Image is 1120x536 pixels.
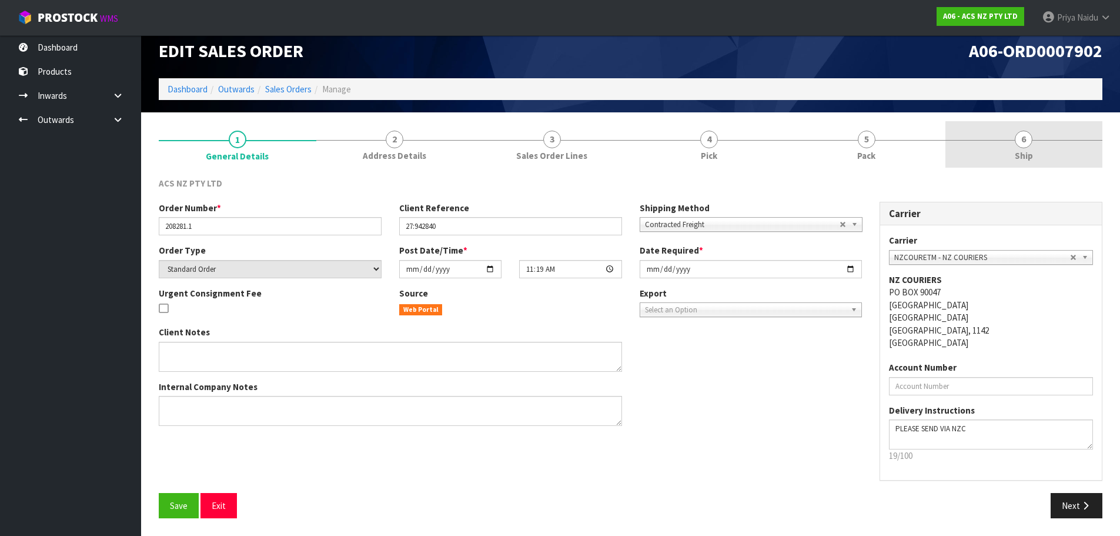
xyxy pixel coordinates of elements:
[1015,131,1032,148] span: 6
[200,493,237,518] button: Exit
[218,84,255,95] a: Outwards
[889,404,975,417] label: Delivery Instructions
[229,131,246,148] span: 1
[640,244,703,257] label: Date Required
[889,274,942,285] strong: NZ COURIERS
[159,326,210,338] label: Client Notes
[159,381,258,393] label: Internal Company Notes
[399,244,467,257] label: Post Date/Time
[1077,12,1098,23] span: Naidu
[1051,493,1102,518] button: Next
[159,493,199,518] button: Save
[943,11,1018,21] strong: A06 - ACS NZ PTY LTD
[645,218,840,232] span: Contracted Freight
[159,287,262,299] label: Urgent Consignment Fee
[543,131,561,148] span: 3
[889,361,957,374] label: Account Number
[399,304,443,316] span: Web Portal
[170,500,188,511] span: Save
[159,217,382,235] input: Order Number
[700,131,718,148] span: 4
[159,39,303,62] span: Edit Sales Order
[18,10,32,25] img: cube-alt.png
[159,178,222,189] span: ACS NZ PTY LTD
[645,303,847,317] span: Select an Option
[516,149,587,162] span: Sales Order Lines
[1015,149,1033,162] span: Ship
[159,168,1102,527] span: General Details
[100,13,118,24] small: WMS
[894,251,1070,265] span: NZCOURETM - NZ COURIERS
[159,244,206,257] label: Order Type
[168,84,208,95] a: Dashboard
[386,131,403,148] span: 2
[38,10,98,25] span: ProStock
[889,234,917,247] label: Carrier
[889,377,1093,395] input: Account Number
[701,149,717,162] span: Pick
[206,150,269,162] span: General Details
[889,450,1093,462] p: 19/100
[159,202,221,214] label: Order Number
[399,287,428,299] label: Source
[265,84,312,95] a: Sales Orders
[322,84,351,95] span: Manage
[399,202,469,214] label: Client Reference
[857,149,875,162] span: Pack
[363,149,426,162] span: Address Details
[399,217,622,235] input: Client Reference
[640,287,667,299] label: Export
[969,39,1102,62] span: A06-ORD0007902
[640,202,710,214] label: Shipping Method
[889,208,1093,219] h3: Carrier
[1057,12,1075,23] span: Priya
[937,7,1024,26] a: A06 - ACS NZ PTY LTD
[858,131,875,148] span: 5
[889,274,1093,349] address: PO BOX 90047 [GEOGRAPHIC_DATA] [GEOGRAPHIC_DATA] [GEOGRAPHIC_DATA], 1142 [GEOGRAPHIC_DATA]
